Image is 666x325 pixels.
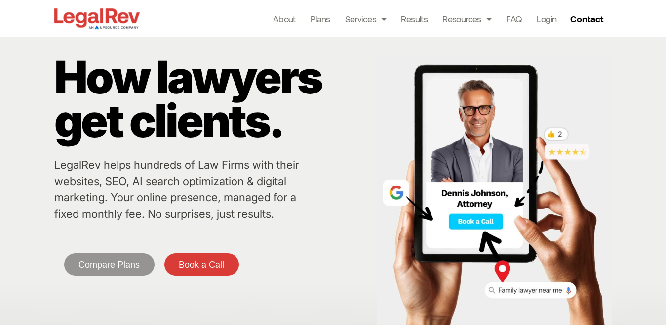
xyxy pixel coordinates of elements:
span: Contact [570,14,603,23]
a: LegalRev helps hundreds of Law Firms with their websites, SEO, AI search optimization & digital m... [54,158,299,220]
a: Book a Call [164,253,239,276]
a: About [273,12,296,26]
a: Login [537,12,556,26]
a: Contact [566,11,610,27]
a: Plans [311,12,330,26]
span: Book a Call [179,260,224,269]
a: FAQ [506,12,522,26]
a: Resources [442,12,491,26]
p: How lawyers get clients. [54,55,372,142]
nav: Menu [273,12,557,26]
a: Results [401,12,428,26]
a: Services [345,12,387,26]
span: Compare Plans [78,260,140,269]
a: Compare Plans [64,253,155,276]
